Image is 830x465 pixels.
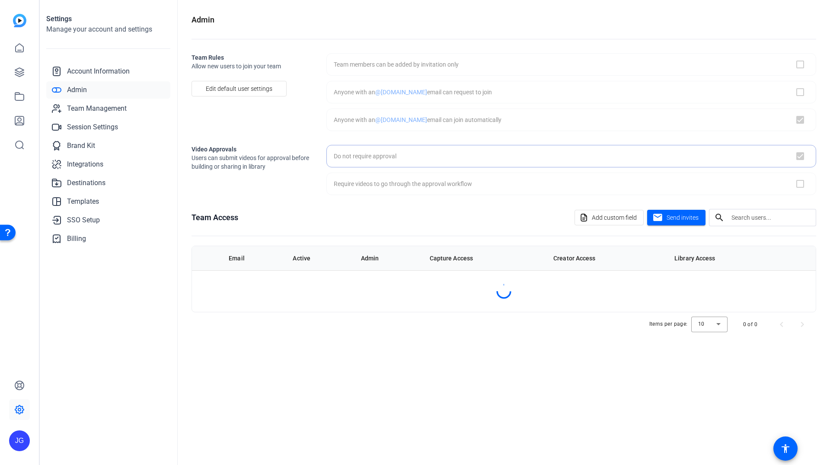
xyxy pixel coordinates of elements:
div: Anyone with an email can join automatically [334,115,501,124]
span: @[DOMAIN_NAME] [375,116,427,123]
button: Send invites [647,210,705,225]
th: Creator Access [546,246,667,270]
span: Brand Kit [67,141,95,151]
mat-icon: accessibility [780,443,791,454]
th: Capture Access [423,246,547,270]
h2: Manage your account and settings [46,24,170,35]
a: Destinations [46,174,170,192]
button: Add custom field [575,210,644,225]
div: Anyone with an email can request to join [334,88,492,96]
h1: Settings [46,14,170,24]
th: Active [286,246,354,270]
div: Items per page: [649,320,688,328]
span: Billing [67,234,86,244]
span: Edit default user settings [206,80,272,97]
a: Billing [46,230,170,247]
button: Previous page [771,314,792,335]
th: Library Access [667,246,786,270]
mat-icon: search [709,212,730,223]
span: Users can submit videos for approval before building or sharing in library [192,154,313,171]
a: SSO Setup [46,212,170,229]
span: Account Information [67,66,130,77]
th: Admin [354,246,423,270]
h2: Video Approvals [192,145,313,154]
div: Require videos to go through the approval workflow [334,180,472,188]
span: Add custom field [592,209,637,226]
span: Admin [67,85,87,95]
div: Team members can be added by invitation only [334,60,459,69]
input: Search users... [731,212,809,223]
span: Team Management [67,103,127,114]
a: Account Information [46,63,170,80]
span: Destinations [67,178,105,188]
div: JG [9,430,30,451]
a: Templates [46,193,170,210]
h2: Team Rules [192,53,313,62]
th: Email [222,246,286,270]
a: Admin [46,81,170,99]
span: Send invites [667,213,699,222]
a: Team Management [46,100,170,117]
a: Brand Kit [46,137,170,154]
mat-icon: mail [652,212,663,223]
a: Integrations [46,156,170,173]
button: Next page [792,314,813,335]
img: blue-gradient.svg [13,14,26,27]
span: SSO Setup [67,215,100,225]
span: Session Settings [67,122,118,132]
button: Edit default user settings [192,81,287,96]
h1: Admin [192,14,214,26]
a: Session Settings [46,119,170,136]
h1: Team Access [192,212,238,224]
span: @[DOMAIN_NAME] [375,89,427,96]
span: Templates [67,196,99,207]
div: Do not require approval [334,152,396,160]
span: Integrations [67,159,103,170]
span: Allow new users to join your team [192,62,313,71]
div: 0 of 0 [743,320,757,329]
